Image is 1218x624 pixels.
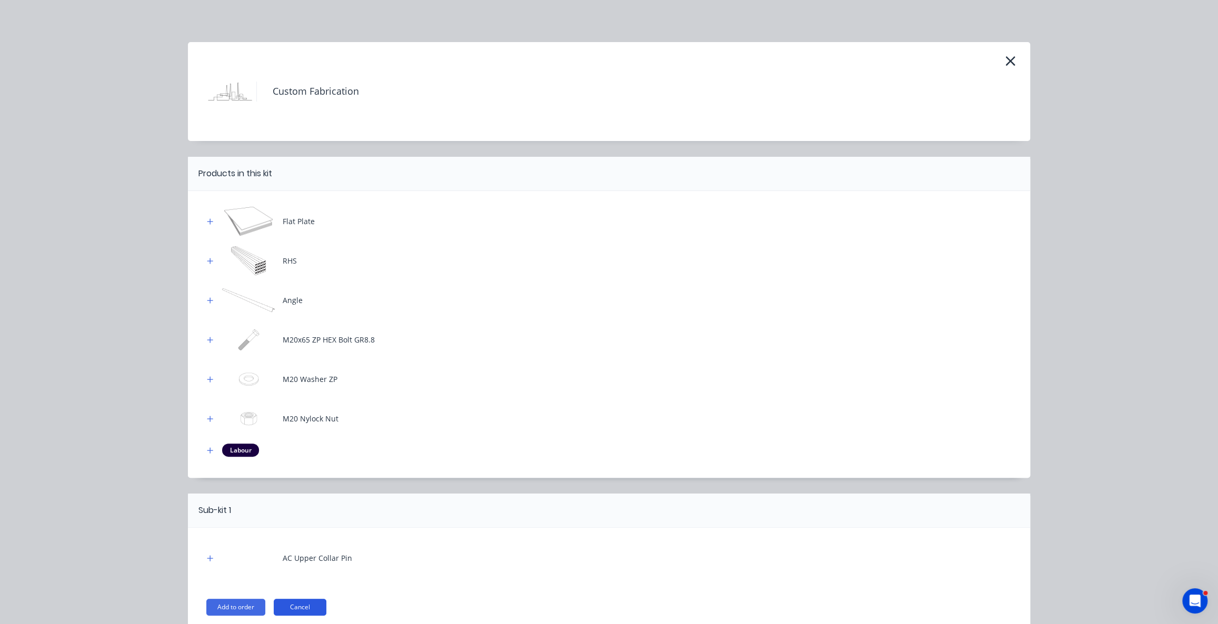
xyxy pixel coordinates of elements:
[222,207,275,236] img: Flat Plate
[1182,588,1207,613] iframe: Intercom live chat
[283,216,315,227] div: Flat Plate
[222,444,259,456] div: Labour
[222,365,275,394] img: M20 Washer ZP
[274,599,326,616] button: Cancel
[222,286,275,315] img: Angle
[283,413,338,424] div: M20 Nylock Nut
[198,504,231,517] div: Sub-kit 1
[206,599,265,616] button: Add to order
[222,325,275,354] img: M20x65 ZP HEX Bolt GR8.8
[283,295,303,306] div: Angle
[222,246,275,275] img: RHS
[283,552,352,563] div: AC Upper Collar Pin
[283,334,375,345] div: M20x65 ZP HEX Bolt GR8.8
[256,82,359,102] h4: Custom Fabrication
[198,167,272,180] div: Products in this kit
[283,374,337,385] div: M20 Washer ZP
[283,255,297,266] div: RHS
[222,404,275,433] img: M20 Nylock Nut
